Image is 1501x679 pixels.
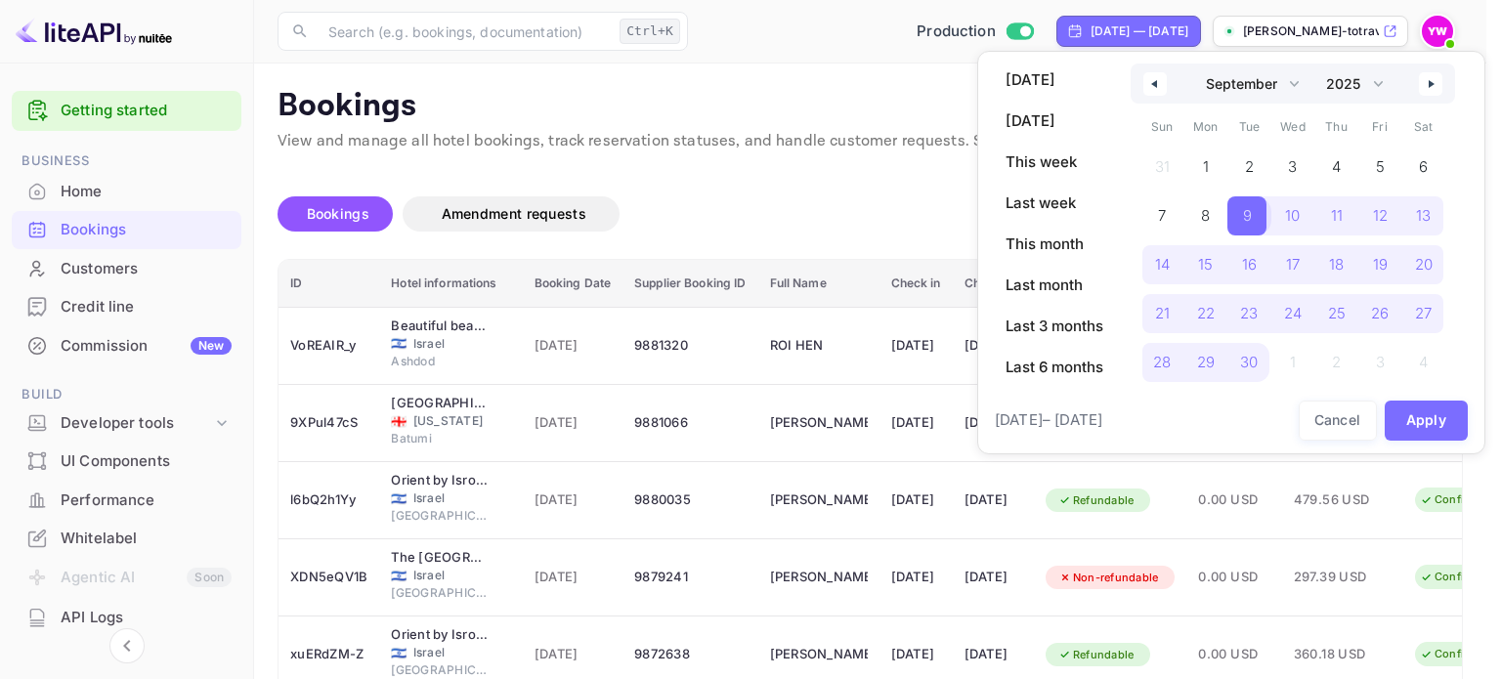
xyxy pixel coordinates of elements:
button: 22 [1184,289,1228,328]
button: 26 [1358,289,1402,328]
span: 14 [1155,247,1170,282]
button: 2 [1227,143,1271,182]
span: 9 [1243,198,1252,233]
span: 20 [1415,247,1433,282]
span: 26 [1371,296,1389,331]
span: 8 [1201,198,1210,233]
button: 11 [1314,191,1358,231]
button: Apply [1385,401,1469,441]
span: Tue [1227,111,1271,143]
button: 25 [1314,289,1358,328]
span: 22 [1197,296,1215,331]
button: 10 [1271,191,1315,231]
span: 15 [1198,247,1213,282]
button: Last week [994,187,1115,220]
button: 27 [1401,289,1445,328]
button: 18 [1314,240,1358,279]
button: 15 [1184,240,1228,279]
span: 13 [1416,198,1431,233]
button: 17 [1271,240,1315,279]
span: 25 [1328,296,1346,331]
button: 19 [1358,240,1402,279]
button: 28 [1140,338,1184,377]
span: 21 [1155,296,1170,331]
span: Wed [1271,111,1315,143]
button: 1 [1184,143,1228,182]
span: 28 [1153,345,1171,380]
button: This month [994,228,1115,261]
span: Sat [1401,111,1445,143]
span: 24 [1284,296,1302,331]
span: [DATE] – [DATE] [995,409,1102,432]
button: 14 [1140,240,1184,279]
span: 11 [1331,198,1343,233]
button: 6 [1401,143,1445,182]
button: 20 [1401,240,1445,279]
button: Cancel [1299,401,1377,441]
span: Thu [1314,111,1358,143]
button: 7 [1140,191,1184,231]
button: 5 [1358,143,1402,182]
span: 5 [1376,149,1385,185]
button: 8 [1184,191,1228,231]
button: 3 [1271,143,1315,182]
span: Mon [1184,111,1228,143]
button: 12 [1358,191,1402,231]
button: Last 6 months [994,351,1115,384]
span: 6 [1419,149,1428,185]
span: 4 [1332,149,1341,185]
span: 29 [1197,345,1215,380]
button: 13 [1401,191,1445,231]
button: 23 [1227,289,1271,328]
button: 4 [1314,143,1358,182]
span: 23 [1240,296,1258,331]
button: 9 [1227,191,1271,231]
span: 18 [1329,247,1344,282]
button: [DATE] [994,105,1115,138]
span: 19 [1373,247,1388,282]
button: This week [994,146,1115,179]
span: 7 [1158,198,1166,233]
span: 17 [1286,247,1300,282]
span: 3 [1288,149,1297,185]
button: Last month [994,269,1115,302]
button: [DATE] [994,64,1115,97]
button: 16 [1227,240,1271,279]
button: 29 [1184,338,1228,377]
span: 10 [1285,198,1300,233]
span: Fri [1358,111,1402,143]
span: Sun [1140,111,1184,143]
span: 1 [1203,149,1209,185]
span: 12 [1373,198,1388,233]
button: 24 [1271,289,1315,328]
span: 30 [1240,345,1258,380]
span: 2 [1245,149,1254,185]
span: 16 [1242,247,1257,282]
button: Last 3 months [994,310,1115,343]
button: 30 [1227,338,1271,377]
button: 21 [1140,289,1184,328]
span: 27 [1415,296,1432,331]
